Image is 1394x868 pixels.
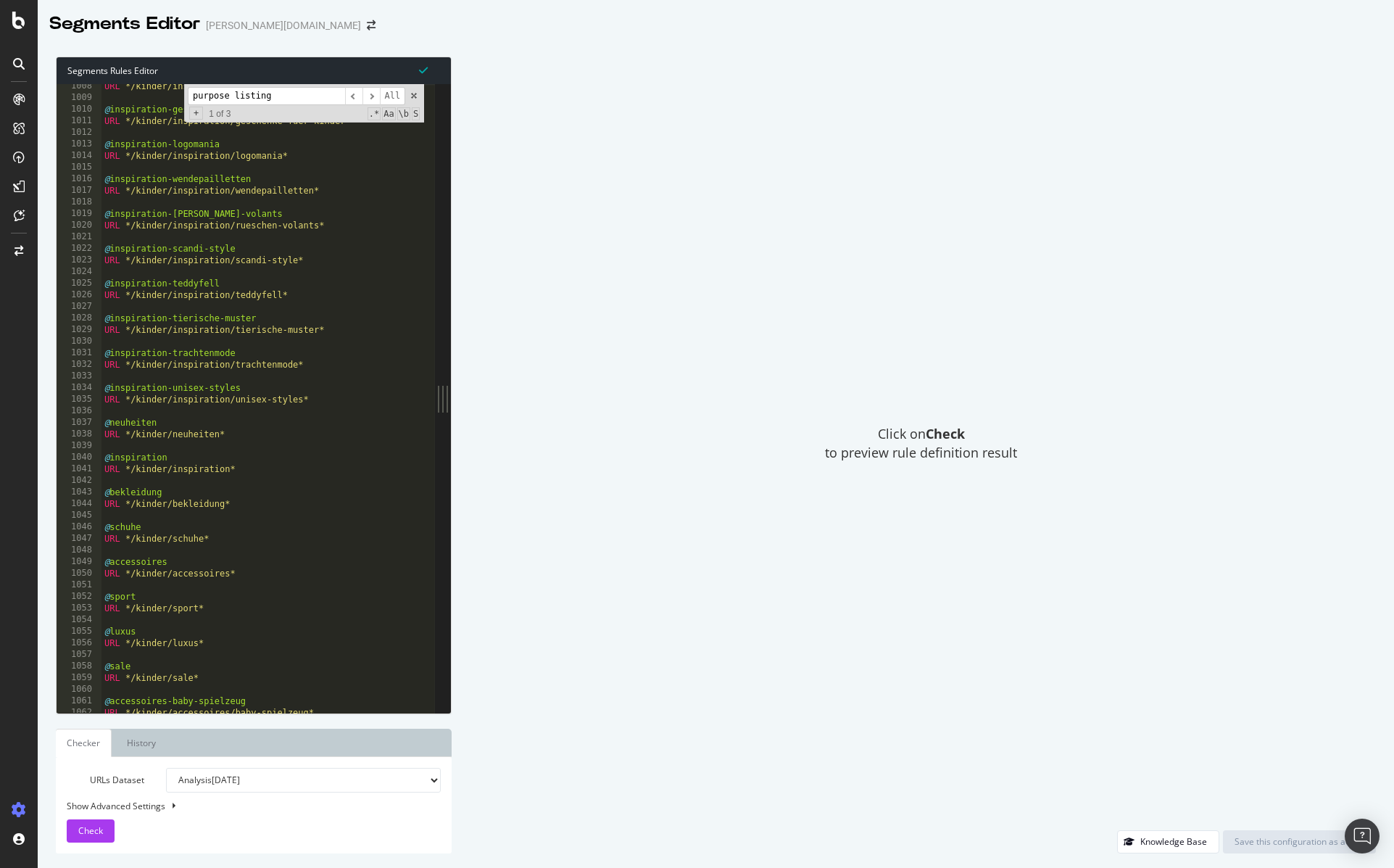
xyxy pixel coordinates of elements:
[345,87,362,105] span: ​
[380,87,406,105] span: Alt-Enter
[57,614,101,626] div: 1054
[825,425,1017,462] span: Click on to preview rule definition result
[57,115,101,127] div: 1011
[397,107,410,120] span: Whole Word Search
[57,661,101,672] div: 1058
[1117,830,1219,853] button: Knowledge Base
[57,347,101,359] div: 1031
[57,684,101,695] div: 1060
[57,695,101,707] div: 1061
[57,568,101,579] div: 1050
[57,324,101,336] div: 1029
[57,591,101,603] div: 1052
[57,185,101,197] div: 1017
[1117,835,1219,848] a: Knowledge Base
[67,819,115,843] button: Check
[203,108,236,120] span: 1 of 3
[57,475,101,487] div: 1042
[57,266,101,278] div: 1024
[412,107,420,120] span: Search In Selection
[57,255,101,266] div: 1023
[382,107,395,120] span: CaseSensitive Search
[57,556,101,568] div: 1049
[57,452,101,463] div: 1040
[57,301,101,313] div: 1027
[56,768,155,793] label: URLs Dataset
[57,220,101,231] div: 1020
[57,649,101,661] div: 1057
[57,637,101,649] div: 1056
[367,20,376,30] div: arrow-right-arrow-left
[57,243,101,255] div: 1022
[1345,819,1380,853] div: Open Intercom Messenger
[57,382,101,394] div: 1034
[57,463,101,475] div: 1041
[362,87,380,105] span: ​
[57,359,101,371] div: 1032
[57,533,101,545] div: 1047
[57,545,101,556] div: 1048
[57,80,101,92] div: 1008
[57,429,101,440] div: 1038
[926,425,965,442] strong: Check
[57,150,101,162] div: 1014
[206,18,361,33] div: [PERSON_NAME][DOMAIN_NAME]
[57,92,101,104] div: 1009
[57,104,101,115] div: 1010
[368,107,381,120] span: RegExp Search
[57,139,101,150] div: 1013
[57,626,101,637] div: 1055
[56,800,430,812] div: Show Advanced Settings
[115,729,167,757] a: History
[57,278,101,289] div: 1025
[57,336,101,347] div: 1030
[57,173,101,185] div: 1016
[57,603,101,614] div: 1053
[57,417,101,429] div: 1037
[57,127,101,139] div: 1012
[57,510,101,521] div: 1045
[57,57,451,84] div: Segments Rules Editor
[57,231,101,243] div: 1021
[189,107,203,120] span: Toggle Replace mode
[1235,835,1364,848] div: Save this configuration as active
[57,197,101,208] div: 1018
[56,729,112,757] a: Checker
[57,289,101,301] div: 1026
[57,672,101,684] div: 1059
[1223,830,1376,853] button: Save this configuration as active
[57,405,101,417] div: 1036
[57,371,101,382] div: 1033
[188,87,345,105] input: Search for
[57,521,101,533] div: 1046
[57,208,101,220] div: 1019
[57,394,101,405] div: 1035
[57,162,101,173] div: 1015
[49,12,200,36] div: Segments Editor
[419,63,428,77] span: Syntax is valid
[57,487,101,498] div: 1043
[1140,835,1207,848] div: Knowledge Base
[57,498,101,510] div: 1044
[57,313,101,324] div: 1028
[57,579,101,591] div: 1051
[78,824,103,837] span: Check
[57,440,101,452] div: 1039
[57,707,101,719] div: 1062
